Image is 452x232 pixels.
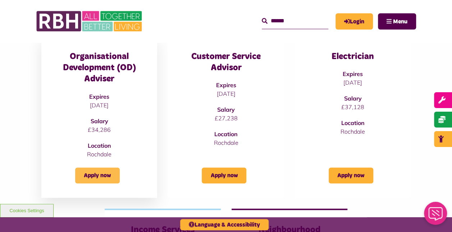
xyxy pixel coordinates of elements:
[91,117,108,125] strong: Salary
[56,150,143,159] p: Rochdale
[309,78,396,87] p: [DATE]
[75,168,120,183] a: Apply now
[182,114,269,122] p: £27,238
[89,93,109,100] strong: Expires
[182,51,269,73] h3: Customer Service Advisor
[56,125,143,134] p: £34,286
[309,127,396,136] p: Rochdale
[329,168,373,183] a: Apply now
[216,81,236,89] strong: Expires
[262,13,328,29] input: Search
[341,119,364,126] strong: Location
[393,19,407,24] span: Menu
[378,13,416,30] button: Navigation
[420,200,452,232] iframe: Netcall Web Assistant for live chat
[56,51,143,85] h3: Organisational Development (OD) Adviser
[182,138,269,147] p: Rochdale
[180,219,269,230] button: Language & Accessibility
[214,130,238,138] strong: Location
[335,13,373,30] a: MyRBH
[309,103,396,111] p: £37,128
[309,51,396,62] h3: Electrician
[344,95,361,102] strong: Salary
[202,168,246,183] a: Apply now
[36,7,144,35] img: RBH
[217,106,235,113] strong: Salary
[343,70,363,77] strong: Expires
[56,101,143,110] p: [DATE]
[88,142,111,149] strong: Location
[182,89,269,98] p: [DATE]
